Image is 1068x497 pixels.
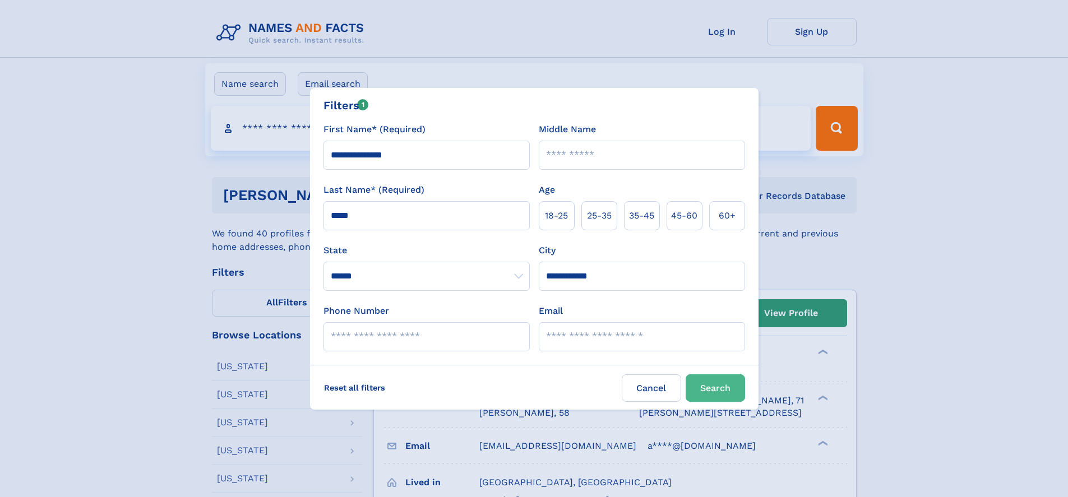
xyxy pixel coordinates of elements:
label: Reset all filters [317,374,392,401]
span: 60+ [719,209,736,222]
span: 45‑60 [671,209,697,222]
label: Age [539,183,555,197]
span: 18‑25 [545,209,568,222]
label: State [323,244,530,257]
label: Email [539,304,563,318]
span: 25‑35 [587,209,612,222]
span: 35‑45 [629,209,654,222]
label: Cancel [622,374,681,402]
label: Middle Name [539,123,596,136]
label: Phone Number [323,304,389,318]
label: First Name* (Required) [323,123,426,136]
label: Last Name* (Required) [323,183,424,197]
label: City [539,244,556,257]
div: Filters [323,97,369,114]
button: Search [686,374,745,402]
